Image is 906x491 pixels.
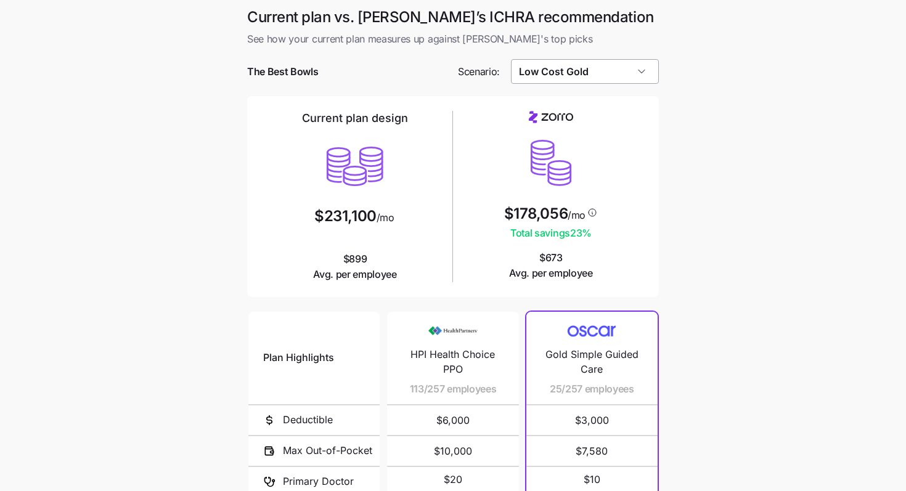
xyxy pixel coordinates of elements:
span: Scenario: [458,64,500,79]
span: /mo [377,213,394,222]
span: Avg. per employee [313,267,397,282]
span: $7,580 [541,436,643,466]
span: $3,000 [541,405,643,435]
span: Total savings 23 % [504,225,598,241]
span: $899 [313,251,397,282]
span: Avg. per employee [509,266,593,281]
span: $10,000 [402,436,504,466]
span: 25/257 employees [550,381,634,397]
span: $231,100 [314,209,376,224]
span: $178,056 [504,206,568,221]
h2: Current plan design [302,111,408,126]
span: See how your current plan measures up against [PERSON_NAME]'s top picks [247,31,659,47]
span: $10 [584,472,600,487]
img: Carrier [428,319,478,343]
span: 113/257 employees [410,381,497,397]
span: Gold Simple Guided Care [541,347,643,378]
h1: Current plan vs. [PERSON_NAME]’s ICHRA recommendation [247,7,659,26]
span: $6,000 [402,405,504,435]
span: $673 [509,250,593,281]
span: The Best Bowls [247,64,319,79]
span: /mo [568,210,586,220]
span: Primary Doctor [283,474,354,489]
img: Carrier [567,319,616,343]
span: $20 [444,472,462,487]
span: Deductible [283,412,333,428]
span: Max Out-of-Pocket [283,443,372,458]
span: Plan Highlights [263,350,334,365]
span: HPI Health Choice PPO [402,347,504,378]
